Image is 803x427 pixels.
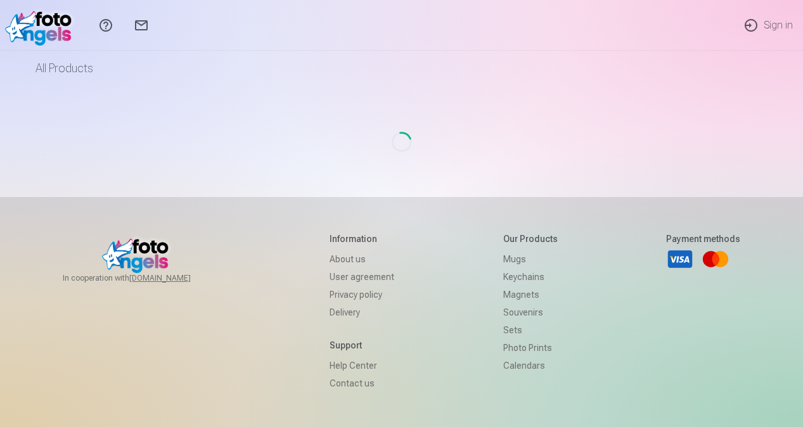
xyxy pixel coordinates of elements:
a: Contact us [330,374,394,392]
h5: Support [330,339,394,352]
h5: Our products [503,233,558,245]
a: Mugs [503,250,558,268]
a: Visa [666,245,694,273]
h5: Payment methods [666,233,740,245]
a: Magnets [503,286,558,303]
a: Sets [503,321,558,339]
h5: Information [330,233,394,245]
a: User agreement [330,268,394,286]
a: Help Center [330,357,394,374]
a: Photo prints [503,339,558,357]
a: Mastercard [702,245,729,273]
a: Delivery [330,303,394,321]
a: About us [330,250,394,268]
a: Calendars [503,357,558,374]
a: Privacy policy [330,286,394,303]
a: Souvenirs [503,303,558,321]
span: In cooperation with [63,273,221,283]
a: [DOMAIN_NAME] [129,273,221,283]
img: /v1 [5,5,78,46]
a: Keychains [503,268,558,286]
